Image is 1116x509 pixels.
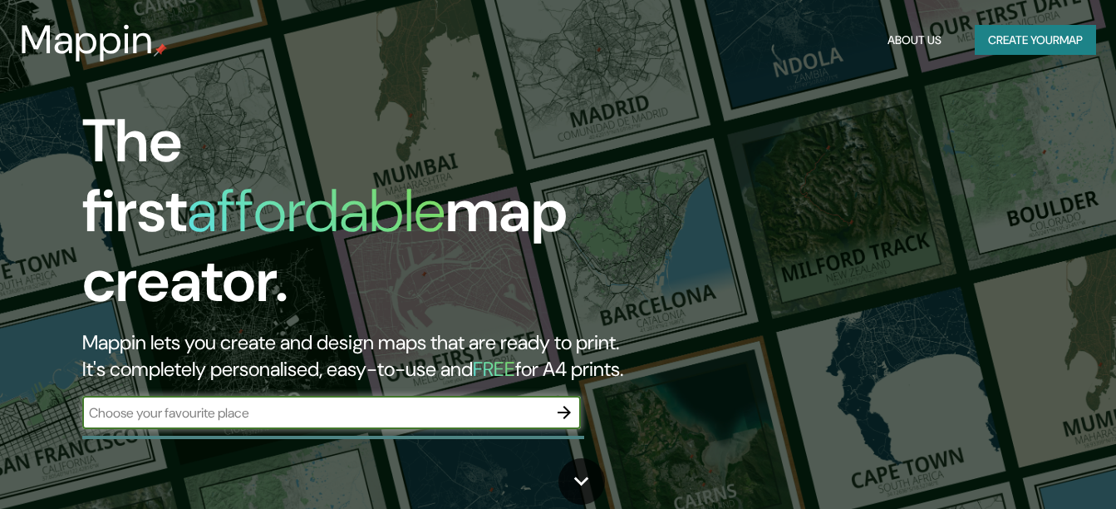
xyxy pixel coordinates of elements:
h2: Mappin lets you create and design maps that are ready to print. It's completely personalised, eas... [82,329,641,383]
button: Create yourmap [975,25,1096,56]
h1: The first map creator. [82,106,641,329]
input: Choose your favourite place [82,403,548,423]
button: About Us [881,25,948,56]
h1: affordable [187,172,445,250]
h5: FREE [473,356,515,382]
img: mappin-pin [154,43,167,57]
h3: Mappin [20,17,154,63]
